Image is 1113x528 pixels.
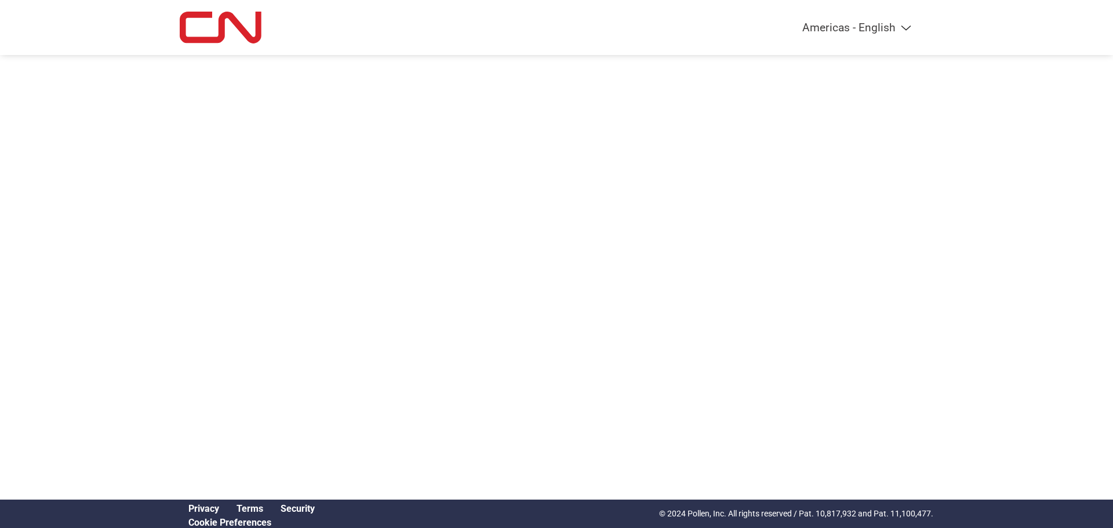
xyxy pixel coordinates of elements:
a: Privacy [188,503,219,514]
p: © 2024 Pollen, Inc. All rights reserved / Pat. 10,817,932 and Pat. 11,100,477. [659,508,933,520]
a: Cookie Preferences, opens a dedicated popup modal window [188,517,271,528]
a: Security [281,503,315,514]
img: CN [180,12,261,43]
a: Terms [237,503,263,514]
div: Open Cookie Preferences Modal [180,517,323,528]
